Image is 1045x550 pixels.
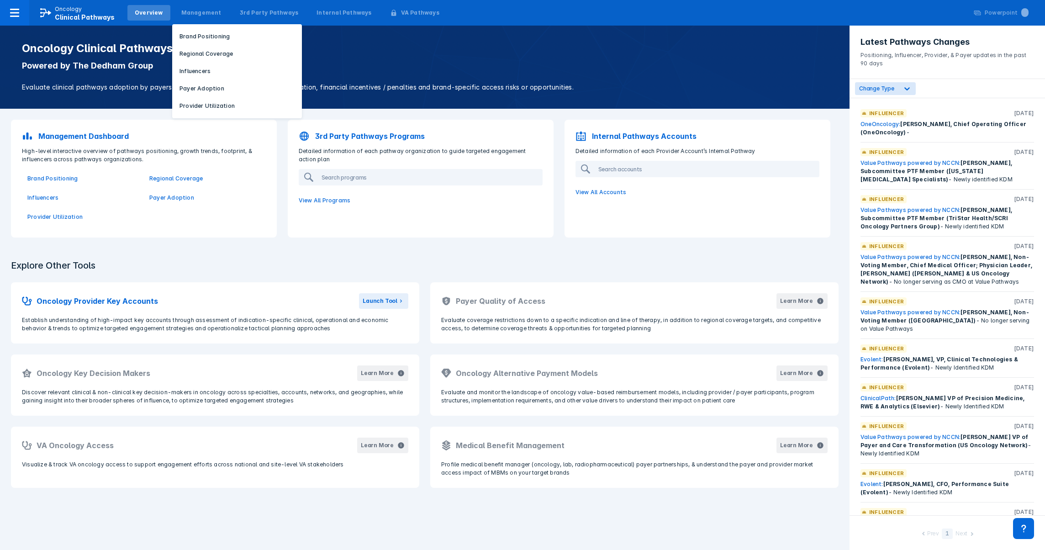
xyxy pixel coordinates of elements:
a: Value Pathways powered by NCCN: [860,434,961,440]
div: Overview [135,9,163,17]
span: [PERSON_NAME], Subcommittee PTF Member (TriStar Health/SCRI Oncology Partners Group) [860,206,1012,230]
button: Learn More [357,365,408,381]
p: Discover relevant clinical & non-clinical key decision-makers in oncology across specialties, acc... [22,388,408,405]
a: Value Pathways powered by NCCN: [860,206,961,213]
input: Search programs [318,170,542,185]
a: Provider Utilization [27,213,138,221]
a: 3rd Party Pathways Programs [293,125,548,147]
p: Oncology [55,5,82,13]
div: Contact Support [1013,518,1034,539]
a: Value Pathways powered by NCCN: [860,309,961,316]
p: [DATE] [1014,148,1034,156]
div: Learn More [780,441,813,450]
p: Influencer [869,469,904,477]
p: Detailed information of each Provider Account’s Internal Pathway [570,147,825,155]
p: [DATE] [1014,469,1034,477]
input: Search accounts [595,162,818,176]
div: 1 [942,529,953,539]
a: Internal Pathways [309,5,379,21]
a: Brand Positioning [27,175,138,183]
p: Internal Pathways Accounts [592,131,697,142]
a: Value Pathways powered by NCCN: [860,254,961,260]
h2: Oncology Alternative Payment Models [456,368,598,379]
p: [DATE] [1014,383,1034,391]
p: Evaluate clinical pathways adoption by payers and providers, implementation sophistication, finan... [22,82,828,92]
p: Visualize & track VA oncology access to support engagement efforts across national and site-level... [22,460,408,469]
h3: Explore Other Tools [5,254,101,277]
a: Payer Adoption [149,194,260,202]
a: Influencers [172,64,302,78]
h3: Latest Pathways Changes [860,37,1034,48]
div: - Newly Identified KDM [860,433,1034,458]
p: Influencer [869,297,904,306]
p: [DATE] [1014,422,1034,430]
div: Learn More [361,441,394,450]
p: View All Accounts [570,183,825,202]
p: [DATE] [1014,109,1034,117]
a: Influencers [27,194,138,202]
p: Regional Coverage [179,50,233,58]
p: Influencer [869,195,904,203]
p: Payer Adoption [179,85,224,93]
div: Next [955,529,967,539]
a: Regional Coverage [149,175,260,183]
p: Influencer [869,344,904,353]
div: VA Pathways [401,9,439,17]
span: [PERSON_NAME], CFO, Performance Suite (Evolent) [860,481,1009,496]
a: Value Pathways powered by NCCN: [860,159,961,166]
div: 3rd Party Pathways [240,9,299,17]
div: - No longer serving on Value Pathways [860,308,1034,333]
h2: Payer Quality of Access [456,296,545,307]
span: Clinical Pathways [55,13,115,21]
p: Detailed information of each pathway organization to guide targeted engagement action plan [293,147,548,164]
p: Powered by The Dedham Group [22,60,828,71]
a: Evolent: [860,481,883,487]
p: [DATE] [1014,242,1034,250]
p: Establish understanding of high-impact key accounts through assessment of indication-specific cli... [22,316,408,333]
div: Management [181,9,222,17]
p: Influencer [869,383,904,391]
p: Influencers [179,67,211,75]
p: [DATE] [1014,508,1034,516]
p: Profile medical benefit manager (oncology, lab, radiopharmaceutical) payer partnerships, & unders... [441,460,828,477]
a: Brand Positioning [172,30,302,43]
div: - Newly identified KDM [860,206,1034,231]
button: Learn More [776,293,828,309]
span: [PERSON_NAME] VP of Precision Medicine, RWE & Analytics (Elsevier) [860,395,1024,410]
a: View All Programs [293,191,548,210]
button: Learn More [776,365,828,381]
span: [PERSON_NAME], Chief Operating Officer (OneOncology) [860,121,1026,136]
p: [DATE] [1014,344,1034,353]
button: Payer Adoption [172,82,302,95]
div: - Newly identified KDM [860,159,1034,184]
a: Overview [127,5,170,21]
button: Learn More [357,438,408,453]
div: Internal Pathways [317,9,371,17]
button: Launch Tool [359,293,408,309]
div: - [860,120,1034,137]
button: Provider Utilization [172,99,302,113]
p: [DATE] [1014,195,1034,203]
div: - Newly Identified KDM [860,394,1034,411]
a: Management [174,5,229,21]
button: Regional Coverage [172,47,302,61]
a: 3rd Party Pathways [232,5,306,21]
span: [PERSON_NAME], Subcommittee PTF Member ([US_STATE] [MEDICAL_DATA] Specialists) [860,159,1012,183]
p: Influencer [869,148,904,156]
div: Prev [927,529,939,539]
p: Influencer [869,422,904,430]
a: Management Dashboard [16,125,271,147]
p: Brand Positioning [179,32,230,41]
div: Powerpoint [985,9,1029,17]
div: Learn More [780,297,813,305]
h2: Oncology Provider Key Accounts [37,296,158,307]
p: Management Dashboard [38,131,129,142]
div: - Newly Identified KDM [860,480,1034,497]
p: Positioning, Influencer, Provider, & Payer updates in the past 90 days [860,48,1034,68]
